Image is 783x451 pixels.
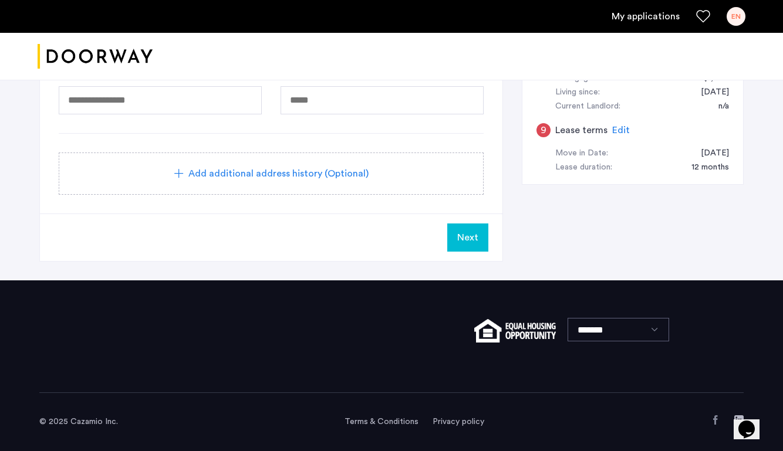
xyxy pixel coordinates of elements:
a: Privacy policy [433,416,484,428]
a: Favorites [696,9,710,23]
span: Next [457,230,478,245]
div: Lease duration: [555,161,612,175]
div: Move in Date: [555,147,608,161]
a: Facebook [711,415,720,425]
span: Edit [612,126,630,135]
div: Living since: [555,86,600,100]
iframe: chat widget [734,404,771,439]
a: Terms and conditions [345,416,419,428]
div: 12 months [680,161,729,175]
div: Current Landlord: [555,100,620,114]
button: Next [447,223,488,252]
a: Cazamio logo [38,35,153,79]
div: 02/29/2000 [689,86,729,100]
h5: Lease terms [555,123,607,137]
select: Language select [568,318,669,341]
div: 9 [536,123,551,137]
img: logo [38,35,153,79]
span: © 2025 Cazamio Inc. [39,418,118,426]
div: EN [727,7,745,26]
div: n/a [707,100,729,114]
div: 09/01/2025 [689,147,729,161]
img: equal-housing.png [474,319,556,343]
span: Add additional address history (Optional) [188,167,369,181]
a: My application [612,9,680,23]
